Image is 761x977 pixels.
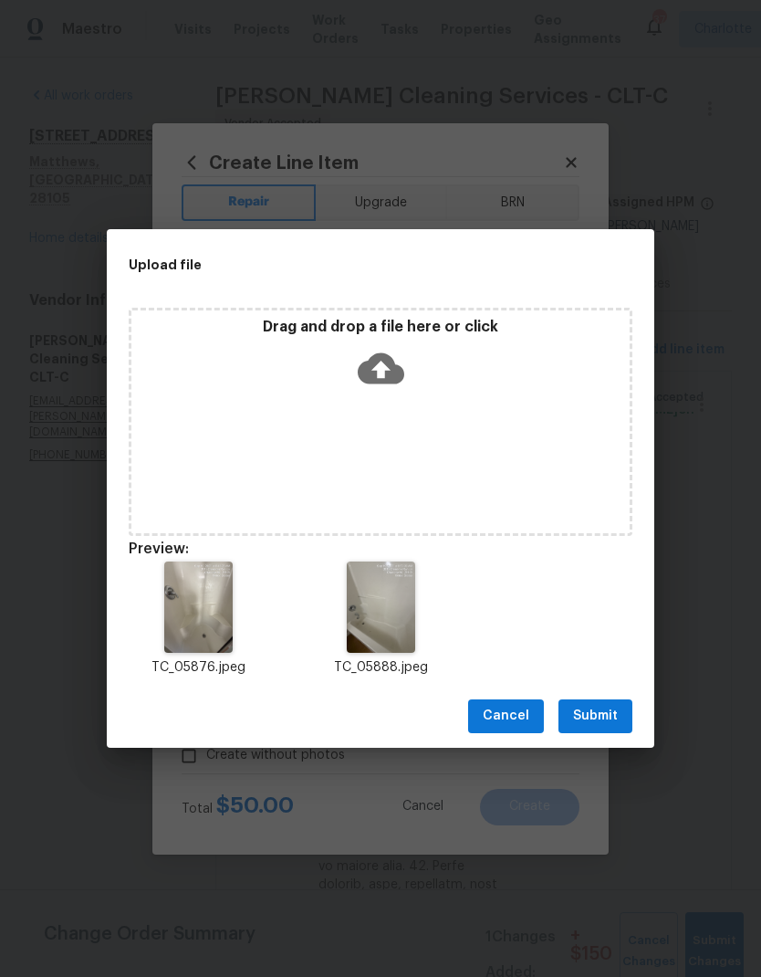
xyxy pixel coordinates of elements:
[468,699,544,733] button: Cancel
[129,658,267,678] p: TC_05876.jpeg
[311,658,450,678] p: TC_05888.jpeg
[573,705,618,728] span: Submit
[558,699,632,733] button: Submit
[164,562,233,653] img: Z
[129,255,550,275] h2: Upload file
[131,318,630,337] p: Drag and drop a file here or click
[347,562,415,653] img: Z
[483,705,529,728] span: Cancel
